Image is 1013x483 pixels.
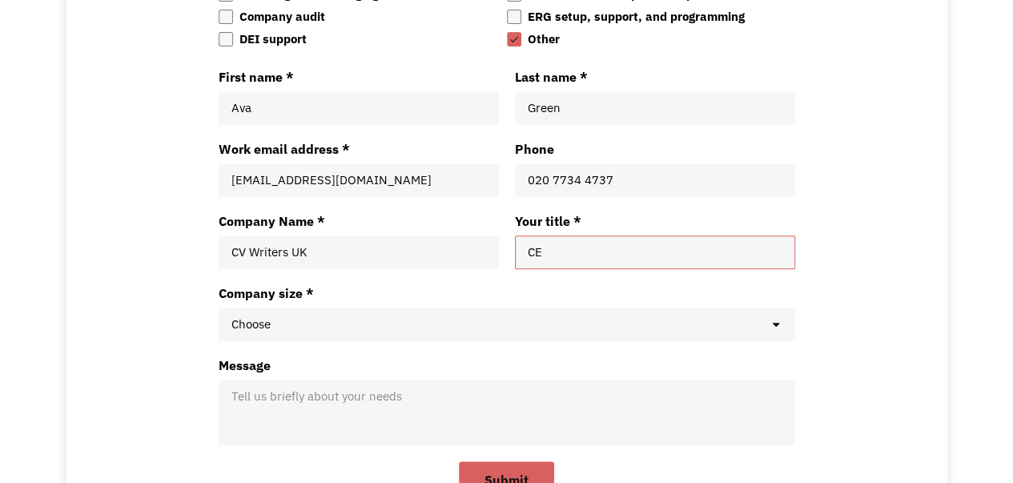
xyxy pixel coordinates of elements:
div: Company size * [219,285,795,301]
label: Message [219,357,795,373]
input: Your title * [528,244,782,260]
div: Company audit [239,7,325,26]
label: Company Name * [219,213,499,229]
label: Last name * [515,69,795,85]
label: Your title * [515,213,795,229]
select: Company size * [219,308,795,341]
input: +1-999-999-9999 [528,172,782,188]
div: DEI support [239,30,307,50]
input: Work email address * [231,172,486,188]
input: First name * [231,100,486,116]
label: Work email address * [219,141,499,157]
label: Phone [515,141,795,157]
label: First name * [219,69,499,85]
div: ERG setup, support, and programming [528,7,745,26]
div: Other [528,30,560,49]
input: Company Name * [231,244,486,260]
input: Last name * [528,100,782,116]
